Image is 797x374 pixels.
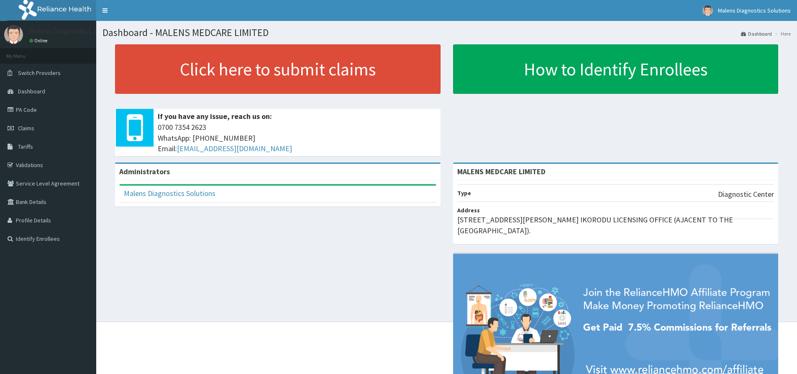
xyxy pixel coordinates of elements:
b: If you have any issue, reach us on: [158,111,272,121]
img: User Image [4,25,23,44]
a: Malens Diagnostics Solutions [124,188,215,198]
strong: MALENS MEDCARE LIMITED [457,167,546,176]
b: Address [457,206,480,214]
h1: Dashboard - MALENS MEDCARE LIMITED [103,27,791,38]
span: 0700 7354 2623 WhatsApp: [PHONE_NUMBER] Email: [158,122,436,154]
p: [STREET_ADDRESS][PERSON_NAME] IKORODU LICENSING OFFICE (AJACENT TO THE [GEOGRAPHIC_DATA]). [457,214,774,236]
p: Diagnostic Center [718,189,774,200]
a: Online [29,38,49,44]
span: Malens Diagnostics Solutions [718,7,791,14]
b: Administrators [119,167,170,176]
p: Malens Diagnostics Solutions [29,27,124,35]
span: Dashboard [18,88,45,95]
a: [EMAIL_ADDRESS][DOMAIN_NAME] [177,144,292,153]
a: How to Identify Enrollees [453,44,779,94]
span: Switch Providers [18,69,61,77]
a: Dashboard [741,30,772,37]
a: Click here to submit claims [115,44,441,94]
li: Here [773,30,791,37]
b: Type [457,189,471,197]
span: Claims [18,124,34,132]
img: User Image [702,5,713,16]
span: Tariffs [18,143,33,150]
